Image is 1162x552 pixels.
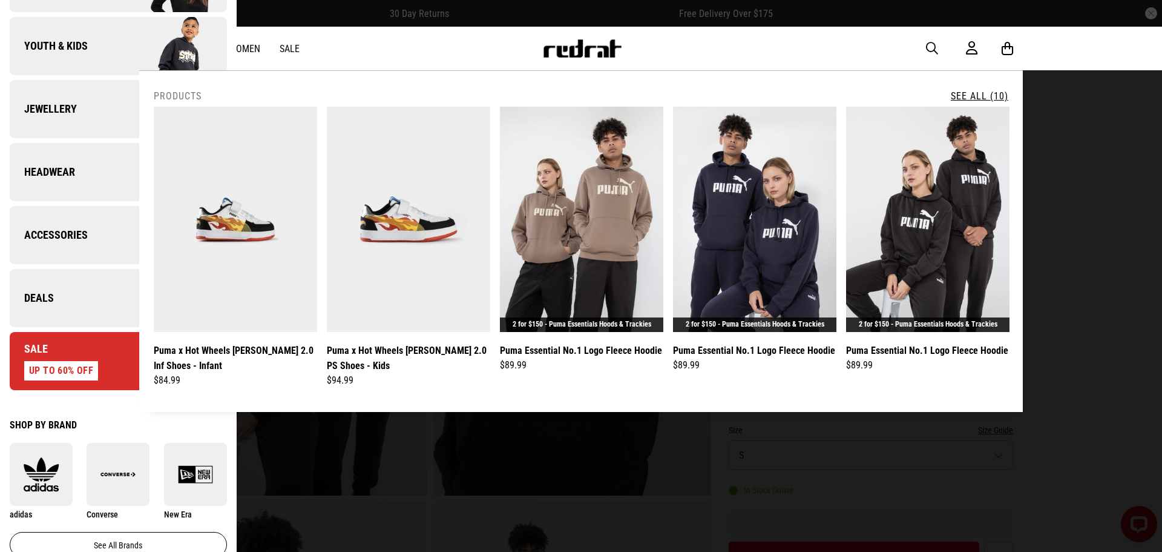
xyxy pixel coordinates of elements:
[10,102,77,116] span: Jewellery
[10,510,32,519] span: adidas
[846,343,1008,358] a: Puma Essential No.1 Logo Fleece Hoodie
[164,443,227,520] a: New Era New Era
[500,107,663,332] img: Puma Essential No.1 Logo Fleece Hoodie in Brown
[10,342,48,356] span: Sale
[118,16,226,76] img: Company
[327,373,490,388] div: $94.99
[10,228,88,242] span: Accessories
[327,107,490,332] img: Puma X Hot Wheels Caven 2.0 Ps Shoes - Kids in White
[10,5,46,41] button: Open LiveChat chat widget
[513,320,651,328] a: 2 for $150 - Puma Essentials Hoods & Trackies
[327,343,490,373] a: Puma x Hot Wheels [PERSON_NAME] 2.0 PS Shoes - Kids
[951,90,1008,102] a: See All (10)
[846,358,1009,373] div: $89.99
[10,291,54,305] span: Deals
[118,79,226,139] img: Company
[10,457,73,492] img: adidas
[87,510,118,519] span: Converse
[10,332,227,390] a: Sale UP TO 60% OFF
[87,457,149,492] img: Converse
[846,107,1009,332] img: Puma Essential No.1 Logo Fleece Hoodie in Black
[154,90,202,102] h2: Products
[859,320,997,328] a: 2 for $150 - Puma Essentials Hoods & Trackies
[164,510,192,519] span: New Era
[10,165,75,179] span: Headwear
[10,269,227,327] a: Deals Company
[10,80,227,138] a: Jewellery Company
[154,373,317,388] div: $84.99
[10,419,227,431] div: Shop by Brand
[500,343,662,358] a: Puma Essential No.1 Logo Fleece Hoodie
[542,39,622,58] img: Redrat logo
[10,206,227,264] a: Accessories Company
[673,358,836,373] div: $89.99
[10,443,73,520] a: adidas adidas
[673,107,836,332] img: Puma Essential No.1 Logo Fleece Hoodie in Blue
[229,43,260,55] a: Women
[24,361,98,381] div: UP TO 60% OFF
[10,143,227,201] a: Headwear Company
[87,443,149,520] a: Converse Converse
[154,107,317,332] img: Puma X Hot Wheels Caven 2.0 Inf Shoes - Infant in White
[280,43,300,55] a: Sale
[118,268,226,328] img: Company
[10,17,227,75] a: Youth & Kids Company
[118,142,226,202] img: Company
[10,39,88,53] span: Youth & Kids
[118,205,226,265] img: Company
[686,320,824,328] a: 2 for $150 - Puma Essentials Hoods & Trackies
[164,457,227,492] img: New Era
[154,343,317,373] a: Puma x Hot Wheels [PERSON_NAME] 2.0 Inf Shoes - Infant
[673,343,835,358] a: Puma Essential No.1 Logo Fleece Hoodie
[500,358,663,373] div: $89.99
